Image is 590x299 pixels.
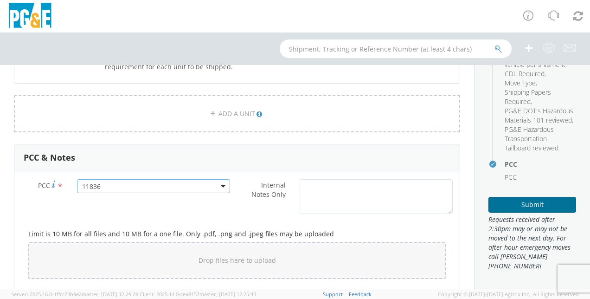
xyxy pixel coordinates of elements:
[82,291,138,298] span: master, [DATE] 12:29:29
[349,291,372,298] a: Feedback
[505,106,573,124] span: PG&E DOT's Hazardous Materials 101 reviewed
[199,256,276,265] span: Drop files here to upload
[505,161,576,168] h4: PCC
[140,291,256,298] span: Client: 2025.14.0-cea8157
[82,182,225,191] span: 11836
[14,95,460,132] a: ADD A UNIT
[488,197,576,213] button: Submit
[505,78,537,88] li: ,
[7,3,53,30] img: pge-logo-06675f144f4cfa6a6814.png
[505,78,536,87] span: Move Type
[488,215,576,271] span: Requests received after 2:30pm may or may not be moved to the next day. For after hour emergency ...
[24,153,75,162] h3: PCC & Notes
[323,291,343,298] a: Support
[77,179,230,193] span: 11836
[199,291,256,298] span: master, [DATE] 12:25:43
[105,53,447,71] span: I have reviewed the and have selected the correct Shipping Papers requirement for each unit to be...
[38,181,50,190] span: PCC
[505,69,545,78] span: CDL Required
[438,291,579,298] span: Copyright © [DATE]-[DATE] Agistix Inc., All Rights Reserved
[251,181,286,199] span: Internal Notes Only
[505,69,546,78] li: ,
[505,88,574,106] li: ,
[28,230,446,237] h5: Limit is 10 MB for all files and 10 MB for a one file. Only .pdf, .png and .jpeg files may be upl...
[505,88,551,106] span: Shipping Papers Required
[505,125,558,152] span: PG&E Hazardous Transportation Tailboard reviewed
[505,106,574,125] li: ,
[11,291,138,298] span: Server: 2025.16.0-1ffcc23b9e2
[280,39,512,58] input: Shipment, Tracking or Reference Number (at least 4 chars)
[505,173,517,182] span: PCC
